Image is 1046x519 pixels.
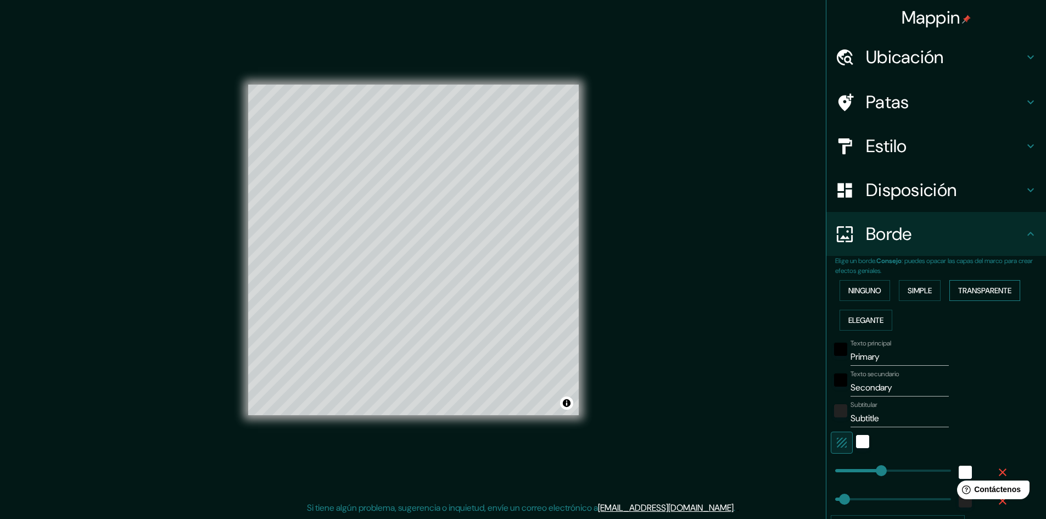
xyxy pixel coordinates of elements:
button: Simple [899,280,941,301]
font: Borde [866,222,912,245]
button: blanco [959,466,972,479]
font: Subtitular [851,400,877,409]
font: Patas [866,91,909,114]
font: Transparente [958,286,1011,295]
font: Texto principal [851,339,891,348]
font: Consejo [876,256,902,265]
a: [EMAIL_ADDRESS][DOMAIN_NAME] [598,502,734,514]
font: Disposición [866,178,956,202]
iframe: Lanzador de widgets de ayuda [948,476,1034,507]
div: Ubicación [826,35,1046,79]
button: negro [834,373,847,387]
font: Ninguno [848,286,881,295]
font: : puedes opacar las capas del marco para crear efectos geniales. [835,256,1033,275]
button: color-222222 [834,404,847,417]
button: Elegante [840,310,892,331]
button: Activar o desactivar atribución [560,397,573,410]
font: Estilo [866,135,907,158]
font: Elige un borde. [835,256,876,265]
font: Simple [908,286,932,295]
font: . [737,501,739,514]
button: Ninguno [840,280,890,301]
div: Patas [826,80,1046,124]
font: Elegante [848,315,883,325]
button: Transparente [949,280,1020,301]
font: Mappin [902,6,960,29]
font: Si tiene algún problema, sugerencia o inquietud, envíe un correo electrónico a [307,502,598,514]
div: Disposición [826,168,1046,212]
font: Texto secundario [851,370,899,378]
button: blanco [856,435,869,448]
div: Borde [826,212,1046,256]
img: pin-icon.png [962,15,971,24]
font: . [735,501,737,514]
font: Ubicación [866,46,944,69]
font: . [734,502,735,514]
div: Estilo [826,124,1046,168]
button: negro [834,343,847,356]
